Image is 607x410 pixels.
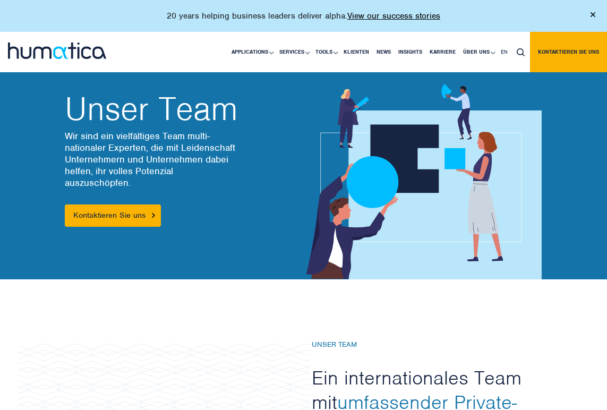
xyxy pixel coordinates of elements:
a: Services [276,32,312,72]
a: Applications [228,32,276,72]
a: View our success stories [347,11,440,21]
a: EN [497,32,511,72]
a: News [373,32,395,72]
img: about_banner1 [287,84,542,279]
img: logo [8,42,106,59]
a: Tools [312,32,340,72]
a: Kontaktieren Sie uns [530,32,607,72]
a: Kontaktieren Sie uns [65,204,161,227]
h2: Unser Team [65,93,293,125]
p: Wir sind ein vielfältiges Team multi-nationaler Experten, die mit Leidenschaft Unternehmern und U... [65,130,293,189]
h6: Unser Team [312,340,551,349]
img: arrowicon [152,213,155,218]
a: Karriere [426,32,459,72]
a: Insights [395,32,426,72]
span: EN [501,48,508,55]
p: 20 years helping business leaders deliver alpha. [167,11,440,21]
img: search_icon [517,48,525,56]
a: Über uns [459,32,497,72]
a: Klienten [340,32,373,72]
